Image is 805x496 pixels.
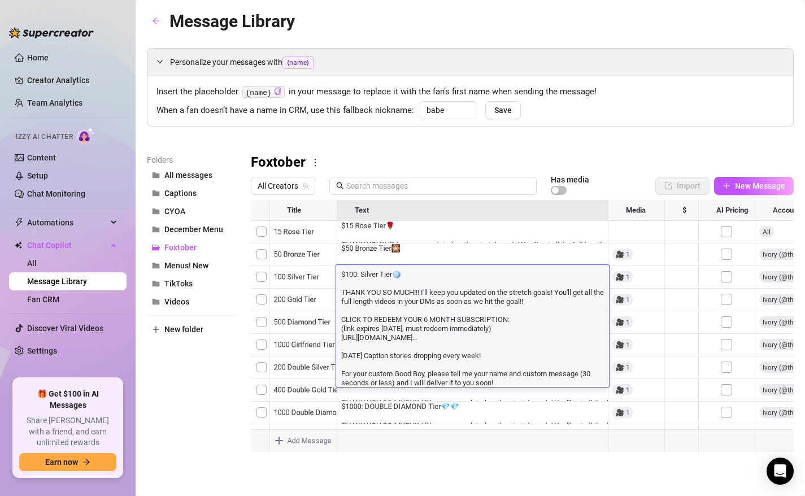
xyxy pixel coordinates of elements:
[164,243,197,252] span: Foxtober
[27,277,87,286] a: Message Library
[147,49,793,76] div: Personalize your messages with{name}
[19,453,116,471] button: Earn nowarrow-right
[164,171,212,180] span: All messages
[147,238,237,256] button: Foxtober
[77,127,95,143] img: AI Chatter
[310,158,320,168] span: more
[152,17,160,25] span: arrow-left
[336,182,344,190] span: search
[152,280,160,288] span: folder
[164,261,208,270] span: Menus! New
[27,295,59,304] a: Fan CRM
[15,218,24,227] span: thunderbolt
[152,325,160,333] span: plus
[494,106,512,115] span: Save
[164,297,189,306] span: Videos
[147,320,237,338] button: New folder
[714,177,794,195] button: New Message
[164,207,185,216] span: CYOA
[152,262,160,269] span: folder
[147,220,237,238] button: December Menu
[16,132,73,142] span: Izzy AI Chatter
[27,214,107,232] span: Automations
[156,85,784,99] span: Insert the placeholder in your message to replace it with the fan’s first name when sending the m...
[735,181,785,190] span: New Message
[9,27,94,38] img: logo-BBDzfeDw.svg
[655,177,710,195] button: Import
[19,415,116,449] span: Share [PERSON_NAME] with a friend, and earn unlimited rewards
[156,104,414,118] span: When a fan doesn’t have a name in CRM, use this fallback nickname:
[27,153,56,162] a: Content
[336,268,609,387] textarea: $100: Silver Tier🪩 THANK YOU SO MUCH!!! I'll keep you updated on the stretch goals! You'll get al...
[274,88,281,96] button: Click to Copy
[82,458,90,466] span: arrow-right
[551,176,589,183] article: Has media
[27,189,85,198] a: Chat Monitoring
[27,53,49,62] a: Home
[169,8,295,34] article: Message Library
[27,71,118,89] a: Creator Analytics
[723,182,730,190] span: plus
[152,171,160,179] span: folder
[251,154,306,172] h3: Foxtober
[147,275,237,293] button: TikToks
[164,189,197,198] span: Captions
[164,325,203,334] span: New folder
[27,346,57,355] a: Settings
[27,259,37,268] a: All
[164,279,193,288] span: TikToks
[485,101,521,119] button: Save
[258,177,308,194] span: All Creators
[147,166,237,184] button: All messages
[152,298,160,306] span: folder
[19,389,116,411] span: 🎁 Get $100 in AI Messages
[147,256,237,275] button: Menus! New
[147,184,237,202] button: Captions
[274,88,281,95] span: copy
[242,86,285,98] code: {name}
[147,154,237,166] article: Folders
[156,58,163,65] span: expanded
[152,207,160,215] span: folder
[282,56,314,69] span: {name}
[152,225,160,233] span: folder
[27,236,107,254] span: Chat Copilot
[152,189,160,197] span: folder
[767,458,794,485] div: Open Intercom Messenger
[27,171,48,180] a: Setup
[164,225,223,234] span: December Menu
[27,324,103,333] a: Discover Viral Videos
[346,180,530,192] input: Search messages
[152,243,160,251] span: folder-open
[15,241,22,249] img: Chat Copilot
[147,293,237,311] button: Videos
[147,202,237,220] button: CYOA
[27,98,82,107] a: Team Analytics
[45,458,78,467] span: Earn now
[302,182,309,189] span: team
[170,56,784,69] span: Personalize your messages with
